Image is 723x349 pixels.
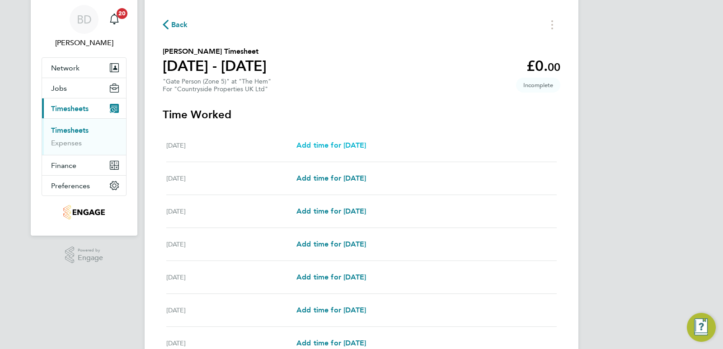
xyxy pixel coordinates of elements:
span: Add time for [DATE] [296,207,366,215]
div: [DATE] [166,305,296,316]
span: Engage [78,254,103,262]
a: Add time for [DATE] [296,239,366,250]
app-decimal: £0. [526,57,560,74]
span: Back [171,19,188,30]
a: Add time for [DATE] [296,173,366,184]
span: Add time for [DATE] [296,141,366,149]
a: Add time for [DATE] [296,206,366,217]
button: Timesheets Menu [544,18,560,32]
span: Powered by [78,247,103,254]
div: [DATE] [166,206,296,217]
button: Finance [42,155,126,175]
div: [DATE] [166,338,296,349]
div: "Gate Person (Zone 5)" at "The Hem" [163,78,271,93]
button: Timesheets [42,98,126,118]
div: [DATE] [166,140,296,151]
span: Preferences [51,181,90,190]
a: BD[PERSON_NAME] [42,5,127,48]
span: Add time for [DATE] [296,240,366,248]
button: Network [42,58,126,78]
span: Jobs [51,84,67,93]
div: [DATE] [166,173,296,184]
div: For "Countryside Properties UK Ltd" [163,85,271,93]
span: Finance [51,161,76,170]
a: Powered byEngage [65,247,103,264]
span: 00 [548,60,560,74]
h3: Time Worked [163,107,560,122]
a: 20 [105,5,123,34]
span: Add time for [DATE] [296,306,366,314]
a: Add time for [DATE] [296,338,366,349]
button: Back [163,19,188,30]
span: Ben Dunnington [42,37,127,48]
span: Add time for [DATE] [296,174,366,182]
span: 20 [117,8,127,19]
h2: [PERSON_NAME] Timesheet [163,46,267,57]
a: Add time for [DATE] [296,140,366,151]
a: Add time for [DATE] [296,272,366,283]
span: Network [51,64,80,72]
a: Timesheets [51,126,89,135]
h1: [DATE] - [DATE] [163,57,267,75]
span: Timesheets [51,104,89,113]
button: Preferences [42,176,126,195]
a: Add time for [DATE] [296,305,366,316]
div: [DATE] [166,272,296,283]
div: Timesheets [42,118,126,155]
button: Engage Resource Center [687,313,716,342]
div: [DATE] [166,239,296,250]
a: Expenses [51,139,82,147]
span: Add time for [DATE] [296,339,366,347]
span: Add time for [DATE] [296,273,366,281]
a: Go to home page [42,205,127,219]
span: This timesheet is Incomplete. [516,78,560,93]
span: BD [77,14,92,25]
button: Jobs [42,78,126,98]
img: nowcareers-logo-retina.png [63,205,105,219]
